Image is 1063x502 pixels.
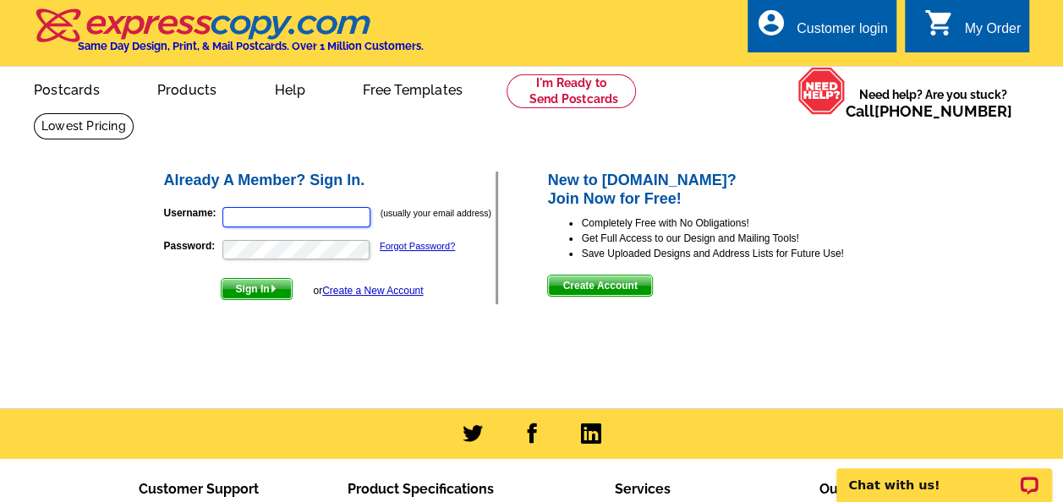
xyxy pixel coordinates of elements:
a: [PHONE_NUMBER] [874,102,1012,120]
a: Postcards [7,68,127,108]
a: Create a New Account [322,285,423,297]
a: Free Templates [336,68,490,108]
li: Get Full Access to our Design and Mailing Tools! [581,231,901,246]
li: Completely Free with No Obligations! [581,216,901,231]
a: account_circle Customer login [756,19,888,40]
div: or [313,283,423,298]
label: Password: [164,238,221,254]
h4: Same Day Design, Print, & Mail Postcards. Over 1 Million Customers. [78,40,424,52]
label: Username: [164,205,221,221]
span: Sign In [222,279,292,299]
img: help [797,67,846,114]
span: Customer Support [139,481,259,497]
iframe: LiveChat chat widget [825,449,1063,502]
a: Same Day Design, Print, & Mail Postcards. Over 1 Million Customers. [34,20,424,52]
button: Sign In [221,278,293,300]
li: Save Uploaded Designs and Address Lists for Future Use! [581,246,901,261]
small: (usually your email address) [381,208,491,218]
button: Create Account [547,275,652,297]
h2: New to [DOMAIN_NAME]? Join Now for Free! [547,172,901,208]
span: Create Account [548,276,651,296]
h2: Already A Member? Sign In. [164,172,496,190]
div: My Order [964,21,1021,45]
a: shopping_cart My Order [923,19,1021,40]
span: Our Company [819,481,909,497]
div: Customer login [797,21,888,45]
span: Call [846,102,1012,120]
a: Help [247,68,332,108]
span: Product Specifications [348,481,494,497]
i: account_circle [756,8,786,38]
a: Forgot Password? [380,241,455,251]
img: button-next-arrow-white.png [270,285,277,292]
span: Need help? Are you stuck? [846,86,1021,120]
span: Services [615,481,671,497]
i: shopping_cart [923,8,954,38]
a: Products [130,68,244,108]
